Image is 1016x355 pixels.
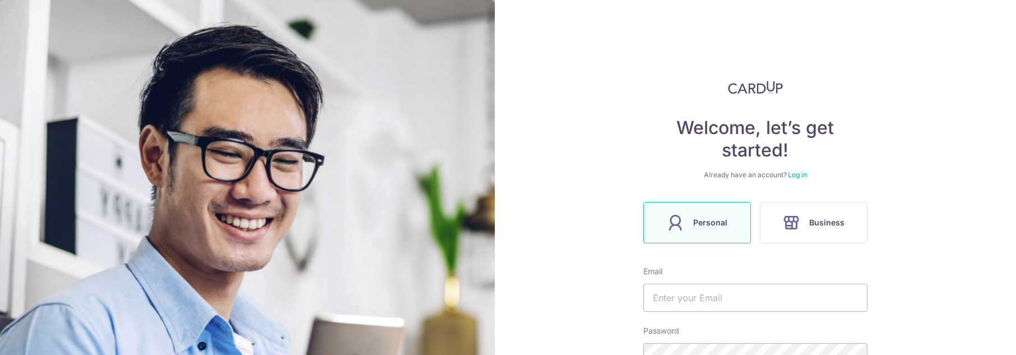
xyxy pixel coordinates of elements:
span: Business [809,216,845,229]
span: Personal [693,216,727,229]
input: Enter your Email [643,284,867,312]
h4: Welcome, let’s get started! [643,117,867,162]
img: CardUp Logo [728,81,783,94]
a: Log in [788,170,807,179]
label: Email [643,266,662,277]
a: Business [755,202,872,243]
label: Password [643,325,679,336]
div: Already have an account? [643,170,867,179]
a: Personal [639,202,755,243]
